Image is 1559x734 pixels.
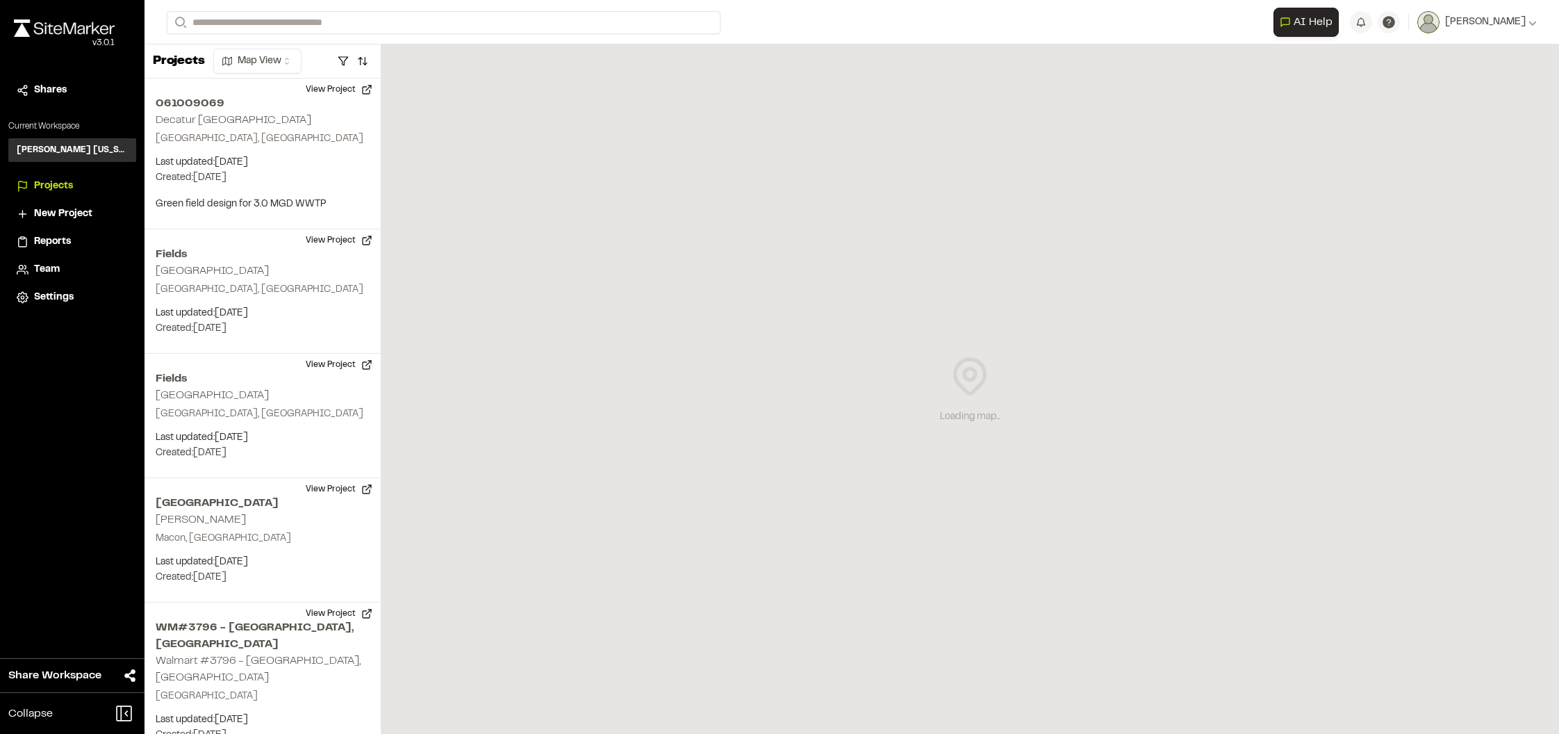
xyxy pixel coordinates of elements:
h2: Walmart #3796 - [GEOGRAPHIC_DATA], [GEOGRAPHIC_DATA] [156,656,361,683]
p: [GEOGRAPHIC_DATA], [GEOGRAPHIC_DATA] [156,407,370,422]
h2: Fields [156,246,370,263]
div: Open AI Assistant [1273,8,1344,37]
a: Team [17,262,128,277]
span: Shares [34,83,67,98]
p: Projects [153,52,205,71]
h3: [PERSON_NAME] [US_STATE] [17,144,128,156]
h2: WM#3796 - [GEOGRAPHIC_DATA], [GEOGRAPHIC_DATA] [156,619,370,653]
span: Team [34,262,60,277]
h2: [GEOGRAPHIC_DATA] [156,391,269,400]
a: Settings [17,290,128,305]
button: View Project [297,79,381,101]
span: Reports [34,234,71,250]
p: Created: [DATE] [156,170,370,186]
h2: 061009069 [156,95,370,112]
p: [GEOGRAPHIC_DATA] [156,689,370,704]
span: AI Help [1294,14,1333,31]
span: Projects [34,179,73,194]
a: New Project [17,206,128,222]
p: Green field design for 3.0 MGD WWTP [156,197,370,212]
span: Settings [34,290,74,305]
p: Last updated: [DATE] [156,306,370,321]
button: Search [167,11,192,34]
p: Macon, [GEOGRAPHIC_DATA] [156,531,370,546]
a: Shares [17,83,128,98]
button: Open AI Assistant [1273,8,1339,37]
img: User [1417,11,1440,33]
p: Current Workspace [8,120,136,133]
p: Last updated: [DATE] [156,555,370,570]
p: Last updated: [DATE] [156,155,370,170]
p: Created: [DATE] [156,570,370,585]
div: Loading map... [940,409,1000,425]
p: [GEOGRAPHIC_DATA], [GEOGRAPHIC_DATA] [156,282,370,297]
h2: Fields [156,370,370,387]
h2: [GEOGRAPHIC_DATA] [156,495,370,512]
button: View Project [297,603,381,625]
span: New Project [34,206,92,222]
a: Reports [17,234,128,250]
span: [PERSON_NAME] [1445,15,1526,30]
p: Last updated: [DATE] [156,712,370,728]
img: rebrand.png [14,19,115,37]
button: View Project [297,478,381,500]
a: Projects [17,179,128,194]
p: Created: [DATE] [156,321,370,336]
p: [GEOGRAPHIC_DATA], [GEOGRAPHIC_DATA] [156,131,370,147]
button: View Project [297,354,381,376]
h2: [GEOGRAPHIC_DATA] [156,266,269,276]
p: Last updated: [DATE] [156,430,370,446]
p: Created: [DATE] [156,446,370,461]
div: Oh geez...please don't... [14,37,115,49]
button: View Project [297,229,381,252]
span: Collapse [8,706,53,722]
h2: Decatur [GEOGRAPHIC_DATA] [156,115,311,125]
span: Share Workspace [8,667,101,684]
h2: [PERSON_NAME] [156,515,246,525]
button: [PERSON_NAME] [1417,11,1537,33]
